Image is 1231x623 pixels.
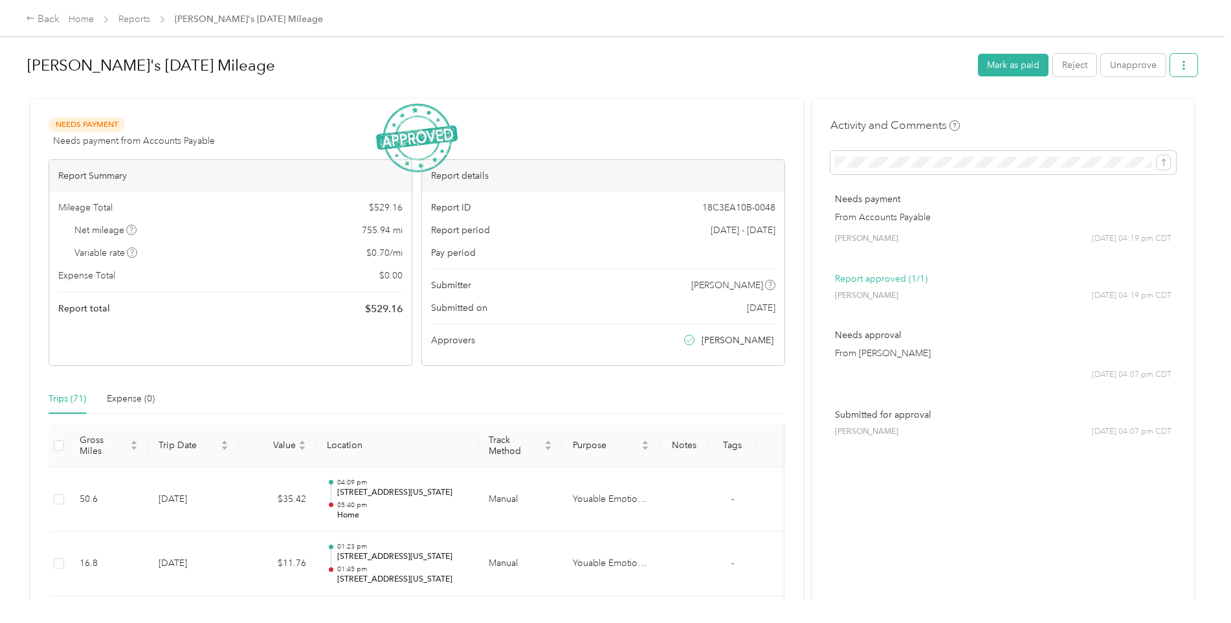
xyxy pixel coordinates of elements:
td: 16.8 [69,532,148,596]
span: Submitter [431,278,471,292]
span: [DATE] 04:19 pm CDT [1092,290,1171,302]
span: Track Method [489,435,542,457]
p: Needs approval [835,328,1171,342]
span: [PERSON_NAME] [835,290,898,302]
iframe: Everlance-gr Chat Button Frame [1159,550,1231,623]
th: Track Method [478,424,562,468]
a: Reports [118,14,150,25]
span: [DATE] 04:07 pm CDT [1092,369,1171,381]
p: From [PERSON_NAME] [835,346,1171,360]
p: From Accounts Payable [835,210,1171,224]
span: caret-down [298,444,306,452]
span: 755.94 mi [362,223,403,237]
span: Needs payment from Accounts Payable [53,134,215,148]
span: [PERSON_NAME] [691,278,763,292]
p: Submitted for approval [835,408,1171,422]
span: caret-down [544,444,552,452]
td: Youable Emotional Health [562,468,660,532]
span: [DATE] 04:19 pm CDT [1092,233,1171,245]
span: $ 0.70 / mi [366,246,403,260]
span: Submitted on [431,301,487,315]
span: Report ID [431,201,471,214]
span: Expense Total [58,269,115,282]
div: Expense (0) [107,392,155,406]
span: - [731,493,734,504]
th: Location [316,424,478,468]
td: [DATE] [148,532,239,596]
span: $ 0.00 [379,269,403,282]
th: Tags [708,424,757,468]
td: Manual [478,532,562,596]
td: Manual [478,468,562,532]
span: Needs Payment [49,117,125,132]
th: Value [239,424,316,468]
span: caret-up [221,438,228,446]
span: Report period [431,223,490,237]
td: 50.6 [69,468,148,532]
td: $35.42 [239,468,316,532]
p: 04:09 pm [337,478,468,487]
span: [PERSON_NAME] [835,233,898,245]
span: caret-down [221,444,228,452]
p: [STREET_ADDRESS][US_STATE] [337,574,468,585]
span: Value [249,440,296,451]
span: Variable rate [74,246,138,260]
div: Trips (71) [49,392,86,406]
th: Gross Miles [69,424,148,468]
th: Purpose [562,424,660,468]
span: Trip Date [159,440,218,451]
span: [DATE] - [DATE] [711,223,775,237]
p: Report approved (1/1) [835,272,1171,286]
span: $ 529.16 [369,201,403,214]
th: Trip Date [148,424,239,468]
td: Youable Emotional Health [562,532,660,596]
span: caret-up [641,438,649,446]
span: caret-down [130,444,138,452]
span: Net mileage [74,223,137,237]
div: Report details [422,160,784,192]
th: Notes [660,424,708,468]
td: [DATE] [148,468,239,532]
a: Home [69,14,94,25]
span: Report total [58,302,110,315]
p: 01:23 pm [337,542,468,551]
p: Home [337,510,468,521]
span: Gross Miles [80,435,128,457]
button: Unapprove [1101,54,1166,76]
span: [DATE] [747,301,775,315]
span: Approvers [431,334,475,347]
h4: Activity and Comments [830,117,960,133]
span: - [731,558,734,569]
span: Purpose [573,440,639,451]
td: $11.76 [239,532,316,596]
p: Needs payment [835,192,1171,206]
div: Report Summary [49,160,412,192]
span: caret-up [298,438,306,446]
span: [PERSON_NAME]'s [DATE] Mileage [175,12,323,26]
span: Pay period [431,246,476,260]
span: $ 529.16 [365,301,403,317]
p: [STREET_ADDRESS][US_STATE] [337,551,468,563]
span: [PERSON_NAME] [835,426,898,438]
span: caret-up [544,438,552,446]
span: caret-down [641,444,649,452]
p: [STREET_ADDRESS][US_STATE] [337,487,468,499]
button: Reject [1053,54,1096,76]
div: Back [26,12,60,27]
span: [DATE] 04:07 pm CDT [1092,426,1171,438]
p: 05:40 pm [337,501,468,510]
span: Mileage Total [58,201,113,214]
button: Mark as paid [978,54,1048,76]
p: 01:45 pm [337,565,468,574]
span: [PERSON_NAME] [702,334,773,347]
h1: Maria's August 2025 Mileage [27,50,969,81]
span: caret-up [130,438,138,446]
img: ApprovedStamp [376,104,458,173]
span: 18C3EA10B-0048 [702,201,775,214]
